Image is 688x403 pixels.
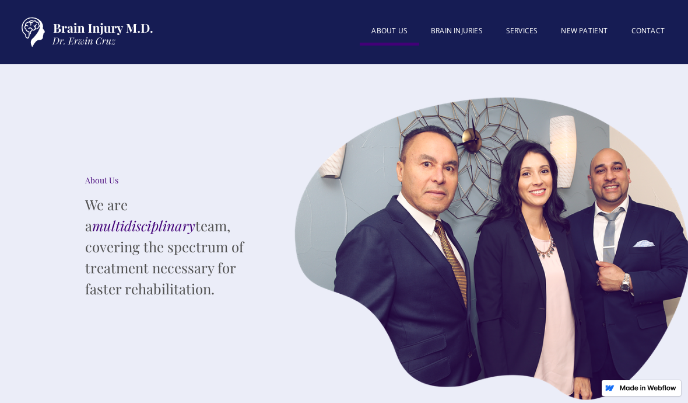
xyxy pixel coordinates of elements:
a: New patient [549,19,619,43]
a: BRAIN INJURIES [419,19,494,43]
div: About Us [85,175,260,186]
p: We are a team, covering the spectrum of treatment necessary for faster rehabilitation. [85,194,260,299]
a: home [12,12,157,53]
a: About US [360,19,419,46]
em: multidisciplinary [92,216,195,235]
a: Contact [620,19,676,43]
a: SERVICES [494,19,550,43]
img: Made in Webflow [619,385,676,391]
